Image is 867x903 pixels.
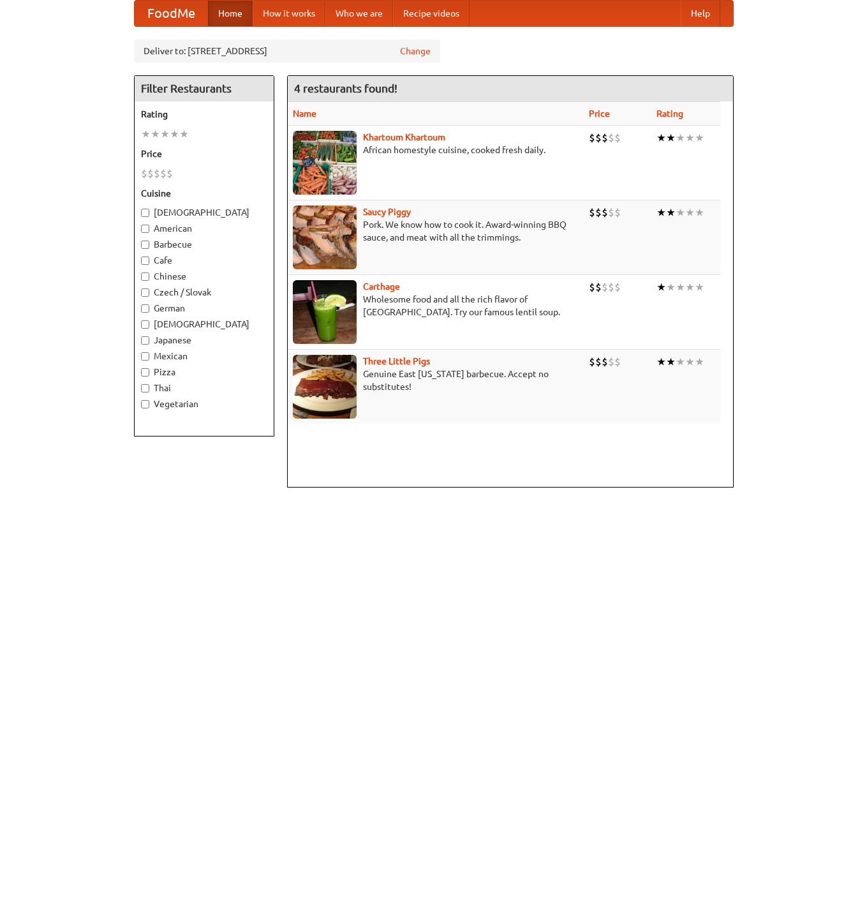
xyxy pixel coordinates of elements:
[135,76,274,101] h4: Filter Restaurants
[293,355,357,419] img: littlepigs.jpg
[614,280,621,294] li: $
[141,209,149,217] input: [DEMOGRAPHIC_DATA]
[135,1,208,26] a: FoodMe
[595,205,602,220] li: $
[685,280,695,294] li: ★
[676,355,685,369] li: ★
[141,167,147,181] li: $
[666,131,676,145] li: ★
[141,336,149,345] input: Japanese
[595,131,602,145] li: $
[293,218,579,244] p: Pork. We know how to cook it. Award-winning BBQ sauce, and meat with all the trimmings.
[614,131,621,145] li: $
[363,207,411,217] a: Saucy Piggy
[656,108,683,119] a: Rating
[141,382,267,394] label: Thai
[141,147,267,160] h5: Price
[685,131,695,145] li: ★
[208,1,253,26] a: Home
[602,355,608,369] li: $
[676,205,685,220] li: ★
[293,108,316,119] a: Name
[608,131,614,145] li: $
[141,127,151,141] li: ★
[294,82,397,94] ng-pluralize: 4 restaurants found!
[685,205,695,220] li: ★
[141,368,149,377] input: Pizza
[141,400,149,408] input: Vegetarian
[141,384,149,392] input: Thai
[656,131,666,145] li: ★
[141,225,149,233] input: American
[393,1,470,26] a: Recipe videos
[602,131,608,145] li: $
[141,108,267,121] h5: Rating
[293,293,579,318] p: Wholesome food and all the rich flavor of [GEOGRAPHIC_DATA]. Try our famous lentil soup.
[666,280,676,294] li: ★
[151,127,160,141] li: ★
[141,318,267,331] label: [DEMOGRAPHIC_DATA]
[676,280,685,294] li: ★
[293,368,579,393] p: Genuine East [US_STATE] barbecue. Accept no substitutes!
[608,280,614,294] li: $
[141,270,267,283] label: Chinese
[602,205,608,220] li: $
[595,280,602,294] li: $
[293,131,357,195] img: khartoum.jpg
[141,320,149,329] input: [DEMOGRAPHIC_DATA]
[141,334,267,347] label: Japanese
[685,355,695,369] li: ★
[147,167,154,181] li: $
[160,127,170,141] li: ★
[293,144,579,156] p: African homestyle cuisine, cooked fresh daily.
[656,280,666,294] li: ★
[253,1,325,26] a: How it works
[666,205,676,220] li: ★
[141,257,149,265] input: Cafe
[656,205,666,220] li: ★
[141,350,267,362] label: Mexican
[141,238,267,251] label: Barbecue
[141,241,149,249] input: Barbecue
[141,286,267,299] label: Czech / Slovak
[695,355,704,369] li: ★
[681,1,720,26] a: Help
[608,205,614,220] li: $
[170,127,179,141] li: ★
[141,288,149,297] input: Czech / Slovak
[134,40,440,63] div: Deliver to: [STREET_ADDRESS]
[141,222,267,235] label: American
[695,205,704,220] li: ★
[167,167,173,181] li: $
[614,355,621,369] li: $
[666,355,676,369] li: ★
[154,167,160,181] li: $
[614,205,621,220] li: $
[656,355,666,369] li: ★
[293,280,357,344] img: carthage.jpg
[589,280,595,294] li: $
[141,352,149,361] input: Mexican
[363,356,430,366] a: Three Little Pigs
[695,131,704,145] li: ★
[141,254,267,267] label: Cafe
[141,272,149,281] input: Chinese
[589,108,610,119] a: Price
[589,131,595,145] li: $
[595,355,602,369] li: $
[141,304,149,313] input: German
[141,398,267,410] label: Vegetarian
[141,302,267,315] label: German
[325,1,393,26] a: Who we are
[676,131,685,145] li: ★
[589,205,595,220] li: $
[363,281,400,292] a: Carthage
[589,355,595,369] li: $
[363,132,445,142] a: Khartoum Khartoum
[179,127,189,141] li: ★
[608,355,614,369] li: $
[695,280,704,294] li: ★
